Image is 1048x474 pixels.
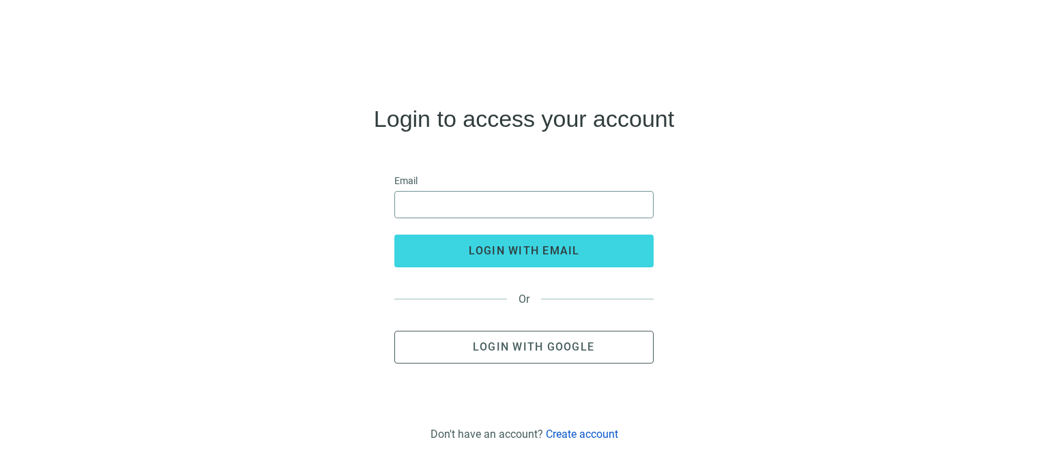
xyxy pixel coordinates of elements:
[374,108,674,130] h4: Login to access your account
[394,235,654,267] button: login with email
[473,340,594,353] span: Login with Google
[469,244,580,257] span: login with email
[431,428,618,441] div: Don't have an account?
[507,293,541,306] span: Or
[394,173,418,188] span: Email
[394,331,654,364] button: Login with Google
[546,428,618,441] a: Create account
